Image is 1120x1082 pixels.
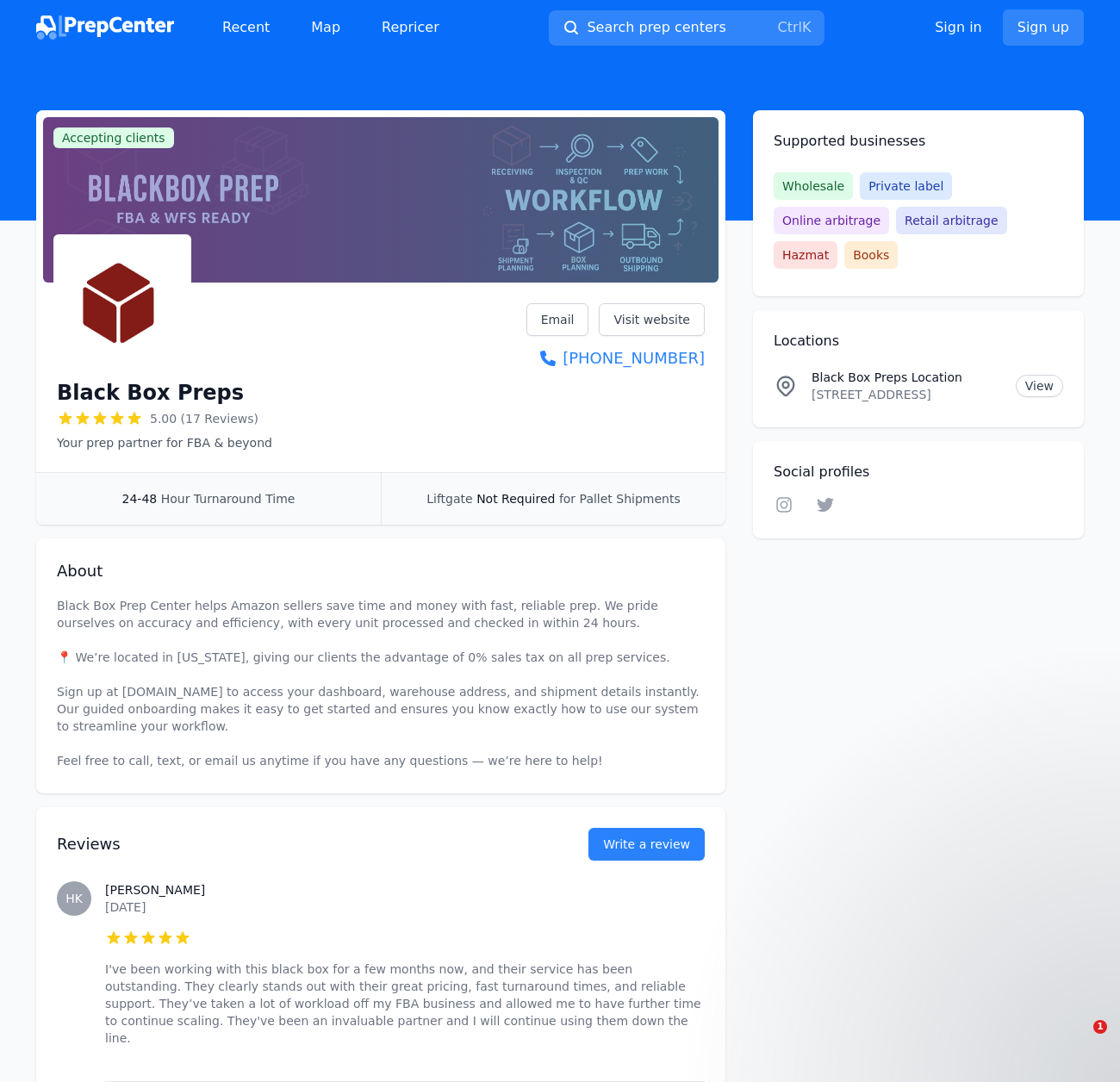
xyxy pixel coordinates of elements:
span: 1 [1093,1020,1107,1034]
a: Map [297,10,354,45]
kbd: Ctrl [777,19,801,35]
button: Search prep centersCtrlK [549,10,824,46]
span: Accepting clients [53,127,174,148]
img: Black Box Preps [57,238,188,369]
span: Search prep centers [587,17,725,38]
p: Black Box Prep Center helps Amazon sellers save time and money with fast, reliable prep. We pride... [57,597,705,769]
a: Email [526,303,589,336]
h2: Social profiles [774,462,1063,482]
a: Sign up [1003,9,1084,46]
span: for Pallet Shipments [559,492,681,506]
a: Visit website [599,303,705,336]
p: Your prep partner for FBA & beyond [57,434,272,451]
span: Hour Turnaround Time [161,492,296,506]
span: HK [65,892,83,905]
time: [DATE] [105,900,146,914]
kbd: K [802,19,812,35]
img: PrepCenter [36,16,174,40]
iframe: Intercom live chat [1058,1020,1099,1061]
a: Repricer [368,10,453,45]
a: View [1016,375,1063,397]
span: Online arbitrage [774,207,889,234]
h2: Locations [774,331,1063,351]
span: Retail arbitrage [896,207,1006,234]
p: Black Box Preps Location [812,369,1002,386]
a: Recent [208,10,283,45]
p: [STREET_ADDRESS] [812,386,1002,403]
h1: Black Box Preps [57,379,244,407]
span: Books [844,241,898,269]
span: Not Required [476,492,555,506]
span: 24-48 [122,492,158,506]
p: I've been working with this black box for a few months now, and their service has been outstandin... [105,961,705,1047]
h3: [PERSON_NAME] [105,881,705,899]
a: [PHONE_NUMBER] [526,346,705,370]
span: Private label [860,172,952,200]
span: Wholesale [774,172,853,200]
a: Sign in [935,17,982,38]
span: 5.00 (17 Reviews) [150,410,258,427]
a: Write a review [588,828,705,861]
h2: Supported businesses [774,131,1063,152]
h2: About [57,559,705,583]
span: Liftgate [426,492,472,506]
span: Hazmat [774,241,837,269]
h2: Reviews [57,832,533,856]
